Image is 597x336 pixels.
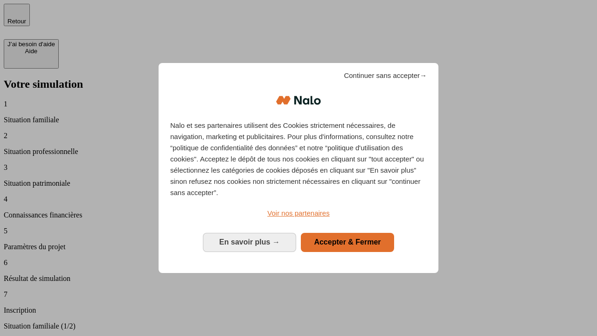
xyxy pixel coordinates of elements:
span: En savoir plus → [219,238,280,246]
span: Continuer sans accepter→ [344,70,427,81]
p: Nalo et ses partenaires utilisent des Cookies strictement nécessaires, de navigation, marketing e... [170,120,427,198]
button: En savoir plus: Configurer vos consentements [203,233,296,252]
button: Accepter & Fermer: Accepter notre traitement des données et fermer [301,233,394,252]
img: Logo [276,86,321,114]
span: Voir nos partenaires [267,209,329,217]
span: Accepter & Fermer [314,238,381,246]
a: Voir nos partenaires [170,208,427,219]
div: Bienvenue chez Nalo Gestion du consentement [159,63,438,273]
